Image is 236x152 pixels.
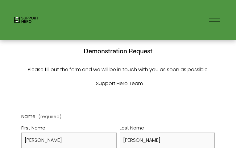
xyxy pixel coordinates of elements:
span: (required) [38,114,61,119]
h4: Demonstration Request [14,47,222,55]
div: Last Name [120,124,215,133]
span: Name [21,112,35,121]
p: -Support Hero Team [14,79,222,88]
p: Please fill out the form and we will be in touch with you as soon as possible. [14,65,222,74]
img: Support Hero [14,17,38,23]
div: First Name [21,124,117,133]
